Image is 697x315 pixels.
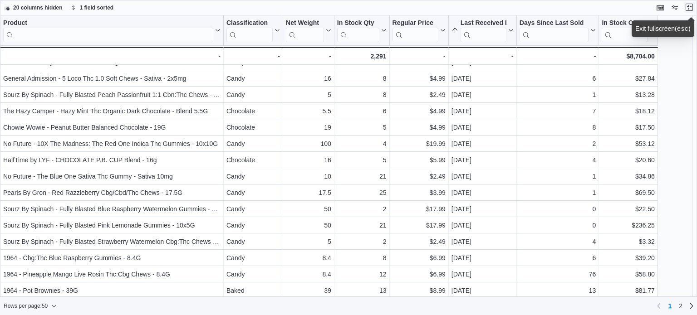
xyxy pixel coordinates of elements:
div: 39 [286,285,331,296]
div: $17.99 [393,204,446,214]
div: $3.32 [602,236,654,247]
div: 5 [286,236,331,247]
div: - [226,51,280,62]
div: [DATE] [452,285,514,296]
div: $4.99 [393,106,446,116]
div: 1964 - Pineapple Mango Live Rosin Thc:Cbg Chews - 8.4G [3,269,221,280]
div: [DATE] [452,252,514,263]
div: In Stock Cost [602,19,647,28]
button: Regular Price [393,19,446,42]
ul: Pagination for preceding grid [664,299,686,313]
div: Chowie Wowie - Peanut Butter Balanced Chocolate - 19G [3,122,221,133]
div: 2,291 [337,51,387,62]
div: [DATE] [452,106,514,116]
div: $58.80 [602,269,654,280]
div: Regular Price [393,19,438,28]
div: 50 [286,220,331,231]
div: Candy [226,187,280,198]
div: 5 [286,89,331,100]
div: [DATE] [452,155,514,165]
div: 0 [520,220,596,231]
div: Baked [226,285,280,296]
div: 5.5 [286,106,331,116]
button: Previous page [653,300,664,311]
div: 5 [337,155,387,165]
div: Candy [226,252,280,263]
div: 21 [337,171,387,182]
div: Classification [226,19,273,42]
div: Regular Price [393,19,438,42]
button: 20 columns hidden [0,2,66,13]
div: [DATE] [452,171,514,182]
div: Chocolate [226,106,280,116]
div: Sourz By Spinach - Fully Blasted Pink Lemonade Gummies - 10x5G [3,220,221,231]
div: 7 [520,106,596,116]
div: 1 [520,187,596,198]
div: [DATE] [452,138,514,149]
div: Net Weight [286,19,324,42]
div: No Future - 10X The Madness: The Red One Indica Thc Gummies - 10x10G [3,138,221,149]
div: 6 [520,73,596,84]
div: $6.99 [393,269,446,280]
div: $13.28 [602,89,654,100]
div: 2 [337,236,387,247]
kbd: esc [677,25,688,33]
div: $3.99 [393,187,446,198]
div: In Stock Qty [337,19,379,28]
div: - [286,51,331,62]
div: 50 [286,204,331,214]
span: 1 [668,301,672,310]
a: Next page [686,300,697,311]
div: In Stock Qty [337,19,379,42]
div: 1964 - Cbg:Thc Blue Raspberry Gummies - 8.4G [3,252,221,263]
div: [DATE] [452,89,514,100]
div: - [393,51,446,62]
div: 4 [520,155,596,165]
div: $19.99 [393,138,446,149]
div: $81.77 [602,285,654,296]
div: 8 [520,122,596,133]
div: [DATE] [452,204,514,214]
div: Candy [226,236,280,247]
div: Product [3,19,213,28]
div: 6 [520,252,596,263]
button: In Stock Cost [602,19,654,42]
div: 1 [520,89,596,100]
div: 2 [520,138,596,149]
div: Days Since Last Sold [520,19,589,28]
div: $17.50 [602,122,654,133]
button: In Stock Qty [337,19,387,42]
div: $53.12 [602,138,654,149]
div: 1 [520,171,596,182]
div: Sourz By Spinach - Fully Blasted Strawberry Watermelon Cbg:Thc Chews - 5G [3,236,221,247]
div: - [452,51,514,62]
div: 13 [520,285,596,296]
div: $22.50 [602,204,654,214]
div: [DATE] [452,122,514,133]
div: No Future - The Blue One Sativa Thc Gummy - Sativa 10mg [3,171,221,182]
div: 1964 - Pot Brownies - 39G [3,285,221,296]
button: 1 field sorted [67,2,118,13]
button: Days Since Last Sold [520,19,596,42]
div: 4 [337,138,387,149]
span: Rows per page : 50 [4,302,48,310]
div: $39.20 [602,252,654,263]
div: $236.25 [602,220,654,231]
div: Sourz By Spinach - Fully Blasted Peach Passionfruit 1:1 Cbn:Thc Chews - 5G [3,89,221,100]
div: $8,704.00 [602,51,654,62]
div: 16 [286,155,331,165]
div: $2.49 [393,89,446,100]
div: Last Received Date [461,19,506,28]
div: HalfTime by LYF - CHOCOLATE P.B. CUP Blend - 16g [3,155,221,165]
div: Candy [226,269,280,280]
button: Net Weight [286,19,331,42]
button: Page 1 of 2 [664,299,675,313]
div: Candy [226,204,280,214]
div: $17.99 [393,220,446,231]
div: 12 [337,269,387,280]
div: 4 [520,236,596,247]
div: 10 [286,171,331,182]
button: Display options [669,2,680,13]
div: 5 [337,122,387,133]
div: 8 [337,89,387,100]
